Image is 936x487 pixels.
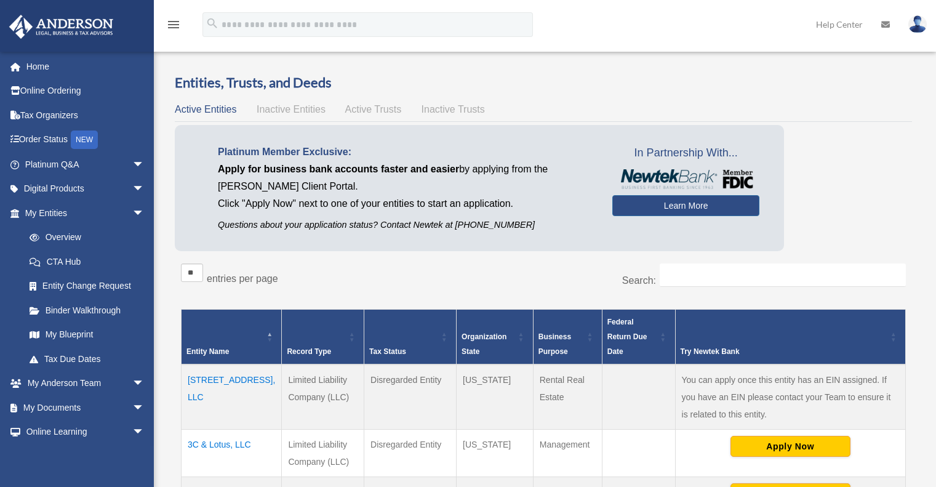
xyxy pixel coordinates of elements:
[132,395,157,421] span: arrow_drop_down
[533,309,602,364] th: Business Purpose: Activate to sort
[457,364,534,430] td: [US_STATE]
[607,318,647,356] span: Federal Return Due Date
[218,195,594,212] p: Click "Apply Now" next to one of your entities to start an application.
[364,309,457,364] th: Tax Status: Activate to sort
[9,177,163,201] a: Digital Productsarrow_drop_down
[282,429,364,477] td: Limited Liability Company (LLC)
[182,309,282,364] th: Entity Name: Activate to invert sorting
[17,249,157,274] a: CTA Hub
[17,298,157,323] a: Binder Walkthrough
[462,332,506,356] span: Organization State
[132,152,157,177] span: arrow_drop_down
[9,395,163,420] a: My Documentsarrow_drop_down
[345,104,402,115] span: Active Trusts
[533,364,602,430] td: Rental Real Estate
[132,177,157,202] span: arrow_drop_down
[9,127,163,153] a: Order StatusNEW
[538,332,571,356] span: Business Purpose
[218,143,594,161] p: Platinum Member Exclusive:
[257,104,326,115] span: Inactive Entities
[9,420,163,445] a: Online Learningarrow_drop_down
[612,195,759,216] a: Learn More
[612,143,759,163] span: In Partnership With...
[282,364,364,430] td: Limited Liability Company (LLC)
[364,364,457,430] td: Disregarded Entity
[422,104,485,115] span: Inactive Trusts
[457,309,534,364] th: Organization State: Activate to sort
[17,274,157,299] a: Entity Change Request
[9,444,163,469] a: Billingarrow_drop_down
[730,436,850,457] button: Apply Now
[6,15,117,39] img: Anderson Advisors Platinum Portal
[9,79,163,103] a: Online Ordering
[71,131,98,149] div: NEW
[218,161,594,195] p: by applying from the [PERSON_NAME] Client Portal.
[9,371,163,396] a: My Anderson Teamarrow_drop_down
[218,217,594,233] p: Questions about your application status? Contact Newtek at [PHONE_NUMBER]
[908,15,927,33] img: User Pic
[132,201,157,226] span: arrow_drop_down
[622,275,656,286] label: Search:
[369,347,406,356] span: Tax Status
[457,429,534,477] td: [US_STATE]
[182,364,282,430] td: [STREET_ADDRESS], LLC
[186,347,229,356] span: Entity Name
[17,225,151,250] a: Overview
[9,103,163,127] a: Tax Organizers
[132,420,157,445] span: arrow_drop_down
[282,309,364,364] th: Record Type: Activate to sort
[206,17,219,30] i: search
[9,152,163,177] a: Platinum Q&Aarrow_drop_down
[675,364,905,430] td: You can apply once this entity has an EIN assigned. If you have an EIN please contact your Team t...
[602,309,675,364] th: Federal Return Due Date: Activate to sort
[618,169,753,189] img: NewtekBankLogoSM.png
[175,73,912,92] h3: Entities, Trusts, and Deeds
[132,444,157,469] span: arrow_drop_down
[182,429,282,477] td: 3C & Lotus, LLC
[166,22,181,32] a: menu
[9,201,157,225] a: My Entitiesarrow_drop_down
[17,323,157,347] a: My Blueprint
[364,429,457,477] td: Disregarded Entity
[533,429,602,477] td: Management
[166,17,181,32] i: menu
[9,54,163,79] a: Home
[17,347,157,371] a: Tax Due Dates
[132,371,157,396] span: arrow_drop_down
[675,309,905,364] th: Try Newtek Bank : Activate to sort
[175,104,236,115] span: Active Entities
[218,164,459,174] span: Apply for business bank accounts faster and easier
[287,347,331,356] span: Record Type
[207,273,278,284] label: entries per page
[681,344,887,359] div: Try Newtek Bank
